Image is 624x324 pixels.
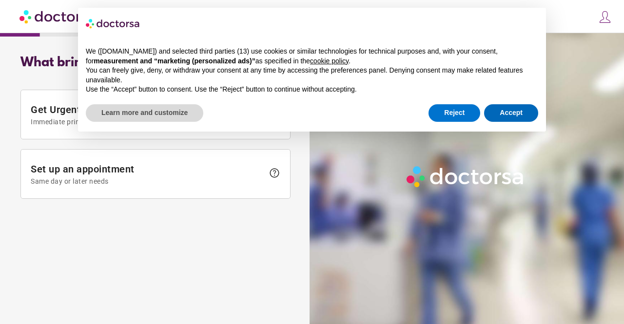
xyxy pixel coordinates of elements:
[20,56,291,70] div: What brings you in?
[86,85,538,95] p: Use the “Accept” button to consent. Use the “Reject” button to continue without accepting.
[86,47,538,66] p: We ([DOMAIN_NAME]) and selected third parties (13) use cookies or similar technologies for techni...
[429,104,480,122] button: Reject
[598,10,612,24] img: icons8-customer-100.png
[19,5,97,27] img: Doctorsa.com
[86,104,203,122] button: Learn more and customize
[31,177,264,185] span: Same day or later needs
[403,163,528,191] img: Logo-Doctorsa-trans-White-partial-flat.png
[310,57,349,65] a: cookie policy
[86,16,140,31] img: logo
[31,163,264,185] span: Set up an appointment
[94,57,255,65] strong: measurement and “marketing (personalized ads)”
[31,118,264,126] span: Immediate primary care, 24/7
[31,104,264,126] span: Get Urgent Care Online
[269,167,280,179] span: help
[86,66,538,85] p: You can freely give, deny, or withdraw your consent at any time by accessing the preferences pane...
[484,104,538,122] button: Accept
